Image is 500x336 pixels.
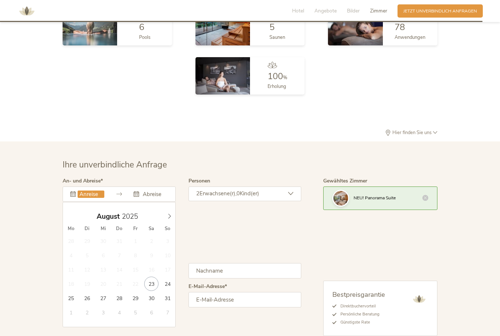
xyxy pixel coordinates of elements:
[160,305,175,320] span: September 7, 2025
[144,234,158,248] span: August 2, 2025
[64,234,78,248] span: Juli 28, 2025
[96,291,110,305] span: August 27, 2025
[189,178,210,184] label: Personen
[139,21,144,33] span: 6
[391,130,433,135] span: Hier finden Sie uns
[292,7,304,14] span: Hotel
[112,291,126,305] span: August 28, 2025
[111,226,127,231] span: Do
[16,9,38,13] a: AMONTI & LUNARIS Wellnessresort
[160,277,175,291] span: August 24, 2025
[268,70,283,82] span: 100
[144,305,158,320] span: September 6, 2025
[160,291,175,305] span: August 31, 2025
[199,190,236,197] span: Erwachsene(r),
[112,305,126,320] span: September 4, 2025
[79,226,95,231] span: Di
[120,212,144,221] input: Year
[96,248,110,262] span: August 6, 2025
[96,262,110,277] span: August 13, 2025
[196,190,199,197] span: 2
[128,277,142,291] span: August 22, 2025
[144,248,158,262] span: August 9, 2025
[314,7,337,14] span: Angebote
[160,226,176,231] span: So
[95,226,111,231] span: Mi
[160,262,175,277] span: August 17, 2025
[64,305,78,320] span: September 1, 2025
[128,248,142,262] span: August 8, 2025
[323,177,367,184] span: Gewähltes Zimmer
[410,290,428,308] img: AMONTI & LUNARIS Wellnessresort
[63,178,103,184] label: An- und Abreise
[63,226,79,231] span: Mo
[269,21,275,33] span: 5
[64,262,78,277] span: August 11, 2025
[336,310,385,318] li: Persönliche Beratung
[112,234,126,248] span: Juli 31, 2025
[336,318,385,326] li: Günstigste Rate
[347,7,360,14] span: Bilder
[189,284,227,289] label: E-Mail-Adresse
[144,262,158,277] span: August 16, 2025
[240,190,259,197] span: Kind(er)
[78,191,104,198] input: Anreise
[80,277,94,291] span: August 19, 2025
[144,277,158,291] span: August 23, 2025
[97,213,120,220] span: August
[336,302,385,310] li: Direktbuchervorteil
[403,8,477,14] span: Jetzt unverbindlich anfragen
[112,262,126,277] span: August 14, 2025
[80,248,94,262] span: August 5, 2025
[112,277,126,291] span: August 21, 2025
[128,291,142,305] span: August 29, 2025
[160,248,175,262] span: August 10, 2025
[96,277,110,291] span: August 20, 2025
[333,191,348,206] img: Ihre unverbindliche Anfrage
[144,291,158,305] span: August 30, 2025
[80,305,94,320] span: September 2, 2025
[395,21,405,33] span: 78
[236,190,240,197] span: 0
[395,34,425,41] span: Anwendungen
[80,234,94,248] span: Juli 29, 2025
[283,74,287,81] span: %
[127,226,143,231] span: Fr
[189,292,302,307] input: E-Mail-Adresse
[96,305,110,320] span: September 3, 2025
[370,7,387,14] span: Zimmer
[332,290,385,299] span: Bestpreisgarantie
[269,34,285,41] span: Saunen
[80,291,94,305] span: August 26, 2025
[64,291,78,305] span: August 25, 2025
[64,277,78,291] span: August 18, 2025
[80,262,94,277] span: August 12, 2025
[112,248,126,262] span: August 7, 2025
[354,195,396,201] span: NEU! Panorama Suite
[141,191,168,198] input: Abreise
[64,248,78,262] span: August 4, 2025
[96,234,110,248] span: Juli 30, 2025
[128,262,142,277] span: August 15, 2025
[160,234,175,248] span: August 3, 2025
[268,83,286,90] span: Erholung
[128,305,142,320] span: September 5, 2025
[63,159,167,170] span: Ihre unverbindliche Anfrage
[189,263,302,278] input: Nachname
[143,226,160,231] span: Sa
[139,34,150,41] span: Pools
[128,234,142,248] span: August 1, 2025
